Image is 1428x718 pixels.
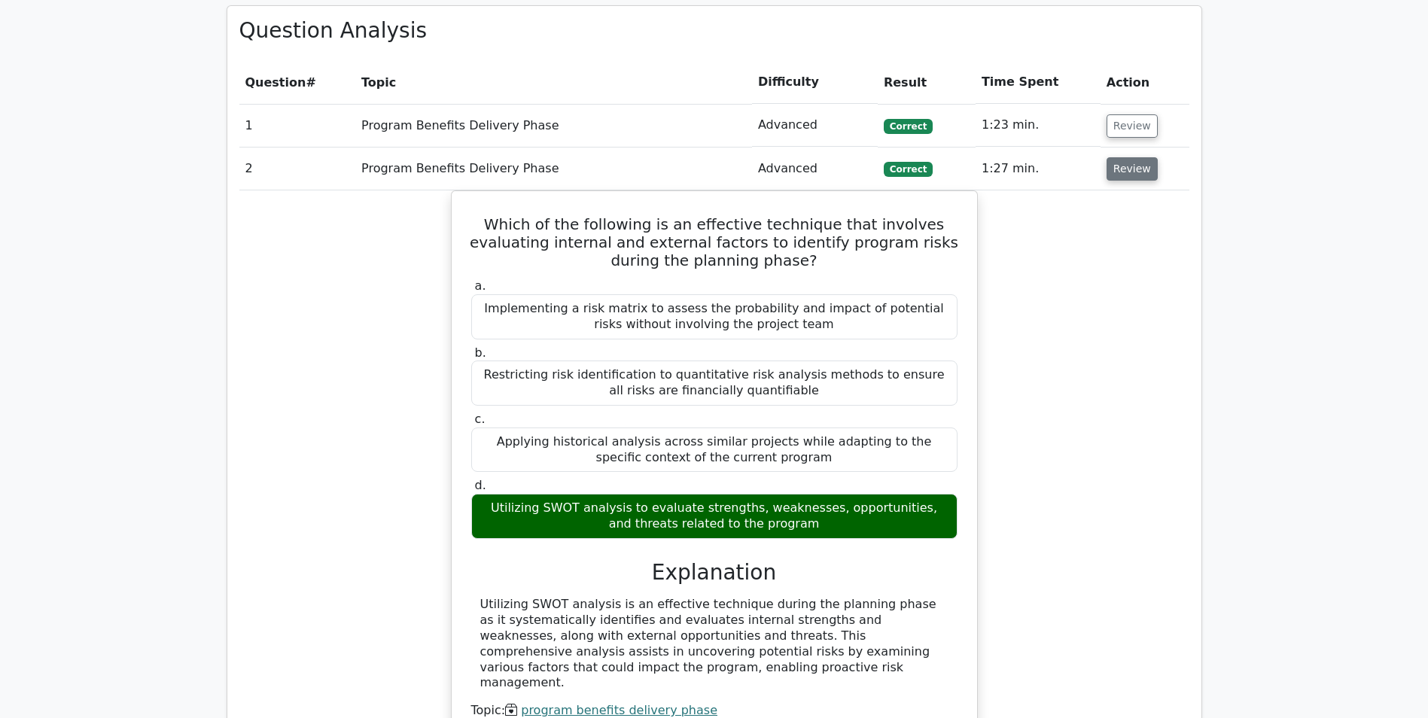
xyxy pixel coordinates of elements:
td: 1:27 min. [976,148,1101,190]
button: Review [1107,114,1158,138]
td: Advanced [752,104,878,147]
span: a. [475,278,486,293]
td: Program Benefits Delivery Phase [355,148,752,190]
h3: Explanation [480,560,948,586]
td: 2 [239,148,356,190]
div: Utilizing SWOT analysis to evaluate strengths, weaknesses, opportunities, and threats related to ... [471,494,958,539]
span: c. [475,412,486,426]
td: Program Benefits Delivery Phase [355,104,752,147]
td: 1 [239,104,356,147]
th: Result [878,61,976,104]
th: Action [1101,61,1189,104]
h5: Which of the following is an effective technique that involves evaluating internal and external f... [470,215,959,269]
div: Applying historical analysis across similar projects while adapting to the specific context of th... [471,427,958,473]
h3: Question Analysis [239,18,1189,44]
td: Advanced [752,148,878,190]
span: b. [475,345,486,360]
th: Time Spent [976,61,1101,104]
button: Review [1107,157,1158,181]
span: Question [245,75,306,90]
span: Correct [884,119,933,134]
td: 1:23 min. [976,104,1101,147]
th: Topic [355,61,752,104]
div: Implementing a risk matrix to assess the probability and impact of potential risks without involv... [471,294,958,339]
th: Difficulty [752,61,878,104]
span: d. [475,478,486,492]
span: Correct [884,162,933,177]
a: program benefits delivery phase [521,703,717,717]
div: Utilizing SWOT analysis is an effective technique during the planning phase as it systematically ... [480,597,948,691]
div: Restricting risk identification to quantitative risk analysis methods to ensure all risks are fin... [471,361,958,406]
th: # [239,61,356,104]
